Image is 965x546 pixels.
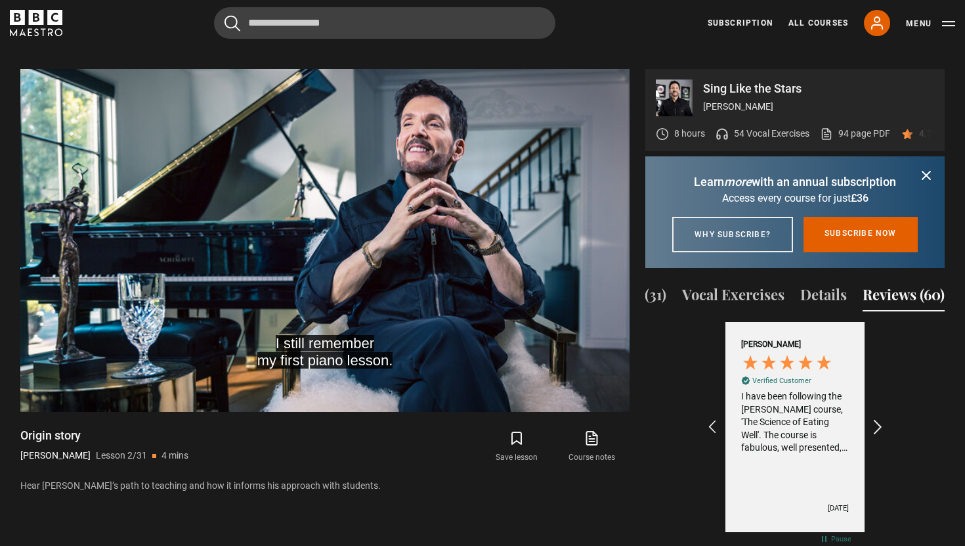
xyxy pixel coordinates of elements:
[741,390,849,455] div: I have been following the [PERSON_NAME] course, 'The Science of Eating Well'. The course is fabul...
[214,7,555,39] input: Search
[788,17,848,29] a: All Courses
[706,411,720,443] div: REVIEWS.io Carousel Scroll Left
[555,428,630,466] a: Course notes
[724,175,752,189] i: more
[708,17,773,29] a: Subscription
[828,503,849,513] div: [DATE]
[96,449,147,463] p: Lesson 2/31
[20,69,630,412] video-js: Video Player
[682,284,784,311] button: Vocal Exercises
[225,15,240,32] button: Submit the search query
[741,353,836,375] div: 5 Stars
[752,376,811,386] div: Verified Customer
[851,192,868,204] span: £36
[906,17,955,30] button: Toggle navigation
[20,428,188,444] h1: Origin story
[479,428,554,466] button: Save lesson
[703,83,934,95] p: Sing Like the Stars
[10,10,62,36] svg: BBC Maestro
[863,284,945,311] button: Reviews (60)
[672,217,793,252] a: Why subscribe?
[741,339,801,350] div: [PERSON_NAME]
[20,479,630,493] p: Hear [PERSON_NAME]’s path to teaching and how it informs his approach with students.
[706,322,884,532] div: Customer reviews carousel with auto-scroll controls
[20,449,91,463] p: [PERSON_NAME]
[734,127,809,141] p: 54 Vocal Exercises
[661,191,929,206] p: Access every course for just
[719,322,871,532] div: Customer reviews
[820,534,851,545] div: Pause carousel
[820,127,890,141] a: 94 page PDF
[674,127,705,141] p: 8 hours
[719,322,871,532] div: Review by Pat G, 5 out of 5 stars
[161,449,188,463] p: 4 mins
[869,409,886,445] div: REVIEWS.io Carousel Scroll Right
[661,173,929,191] p: Learn with an annual subscription
[831,534,851,544] div: Pause
[703,100,934,114] p: [PERSON_NAME]
[800,284,847,311] button: Details
[804,217,918,252] a: Subscribe now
